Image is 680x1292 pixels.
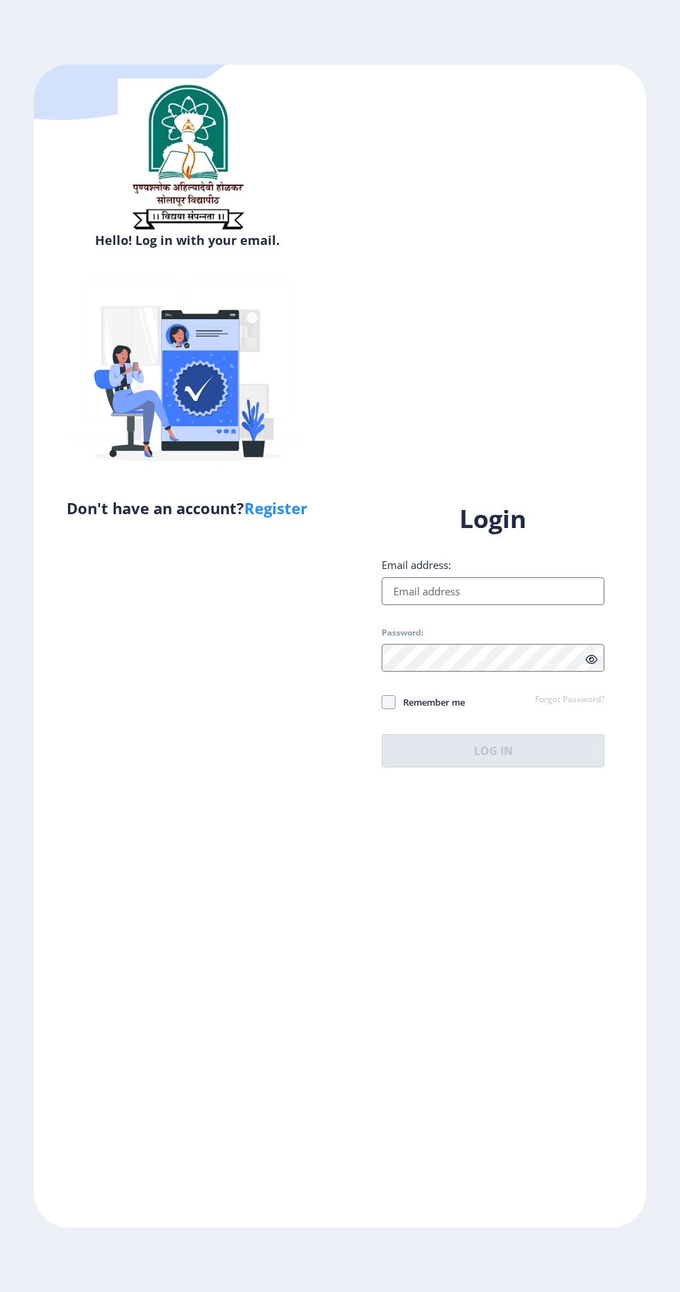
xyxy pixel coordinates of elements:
[118,78,257,235] img: sulogo.png
[396,694,465,711] span: Remember me
[382,558,451,572] label: Email address:
[382,502,604,536] h1: Login
[44,232,330,248] h6: Hello! Log in with your email.
[382,734,604,767] button: Log In
[382,627,423,638] label: Password:
[382,577,604,605] input: Email address
[244,498,307,518] a: Register
[44,497,330,519] h5: Don't have an account?
[66,254,309,497] img: Verified-rafiki.svg
[535,694,604,706] a: Forgot Password?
